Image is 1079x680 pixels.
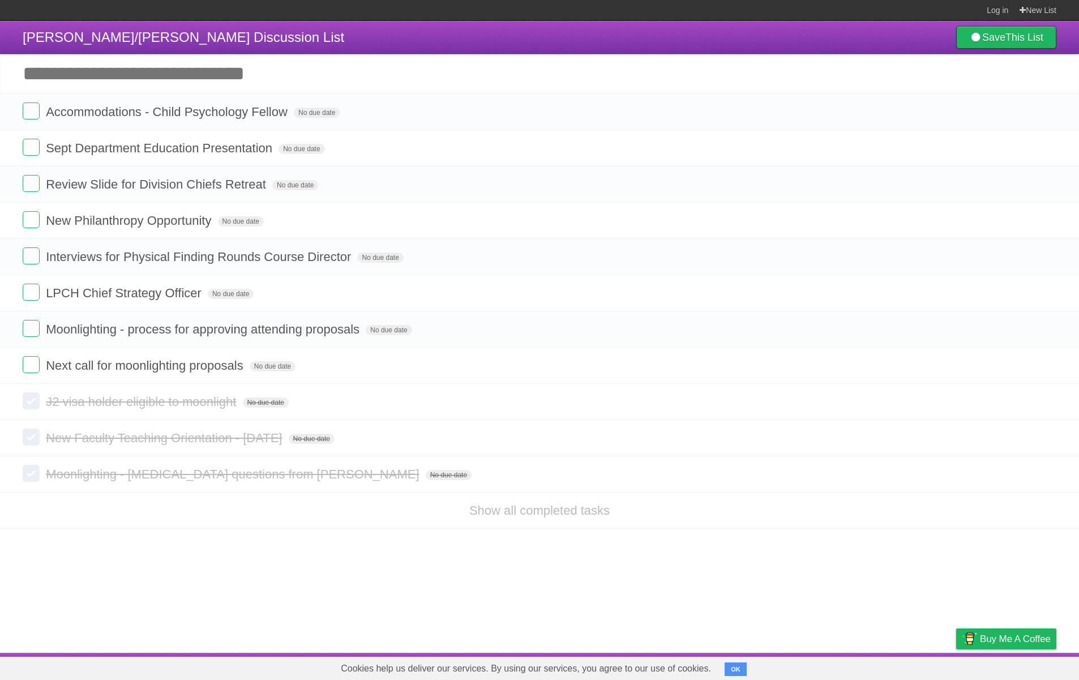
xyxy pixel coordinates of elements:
[46,177,269,191] span: Review Slide for Division Chiefs Retreat
[218,216,264,226] span: No due date
[46,431,285,445] span: New Faculty Teaching Orientation - [DATE]
[23,356,40,373] label: Done
[23,247,40,264] label: Done
[250,361,296,371] span: No due date
[956,628,1056,649] a: Buy me a coffee
[23,429,40,446] label: Done
[329,657,722,680] span: Cookies help us deliver our services. By using our services, you agree to our use of cookies.
[469,503,610,518] a: Show all completed tasks
[23,29,344,45] span: [PERSON_NAME]/[PERSON_NAME] Discussion List
[725,662,747,676] button: OK
[903,656,928,677] a: Terms
[46,467,422,481] span: Moonlighting - [MEDICAL_DATA] questions from [PERSON_NAME]
[23,211,40,228] label: Done
[46,141,275,155] span: Sept Department Education Presentation
[23,102,40,119] label: Done
[426,470,472,480] span: No due date
[985,656,1056,677] a: Suggest a feature
[1005,32,1043,43] b: This List
[23,139,40,156] label: Done
[46,105,290,119] span: Accommodations - Child Psychology Fellow
[806,656,829,677] a: About
[366,325,412,335] span: No due date
[243,397,289,408] span: No due date
[23,320,40,337] label: Done
[962,629,977,648] img: Buy me a coffee
[46,358,246,373] span: Next call for moonlighting proposals
[279,144,324,154] span: No due date
[956,26,1056,49] a: SaveThis List
[980,629,1051,649] span: Buy me a coffee
[46,286,204,300] span: LPCH Chief Strategy Officer
[941,656,971,677] a: Privacy
[46,250,354,264] span: Interviews for Physical Finding Rounds Course Director
[23,175,40,192] label: Done
[46,322,362,336] span: Moonlighting - process for approving attending proposals
[843,656,889,677] a: Developers
[208,289,254,299] span: No due date
[23,284,40,301] label: Done
[294,108,340,118] span: No due date
[46,395,239,409] span: J2 visa holder eligible to moonlight
[23,465,40,482] label: Done
[23,392,40,409] label: Done
[46,213,214,228] span: New Philanthropy Opportunity
[357,253,403,263] span: No due date
[289,434,335,444] span: No due date
[272,180,318,190] span: No due date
